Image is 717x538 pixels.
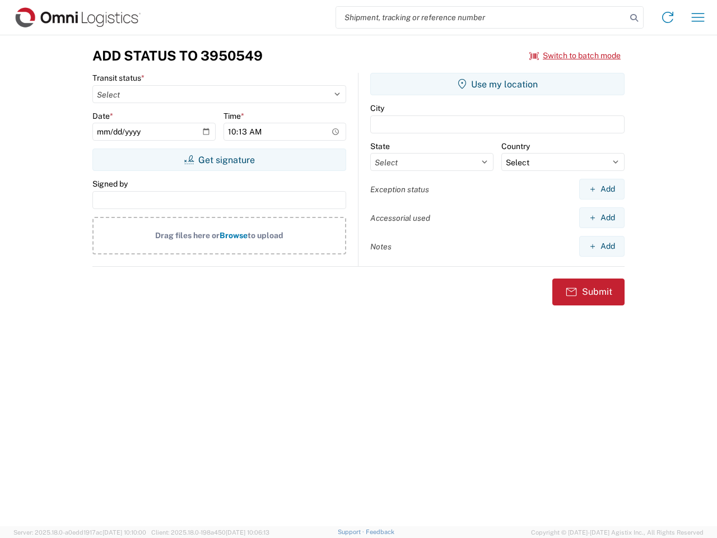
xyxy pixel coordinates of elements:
[151,529,269,536] span: Client: 2025.18.0-198a450
[336,7,626,28] input: Shipment, tracking or reference number
[226,529,269,536] span: [DATE] 10:06:13
[529,47,621,65] button: Switch to batch mode
[103,529,146,536] span: [DATE] 10:10:00
[248,231,283,240] span: to upload
[579,207,625,228] button: Add
[92,48,263,64] h3: Add Status to 3950549
[370,103,384,113] label: City
[370,73,625,95] button: Use my location
[370,184,429,194] label: Exception status
[13,529,146,536] span: Server: 2025.18.0-a0edd1917ac
[92,179,128,189] label: Signed by
[366,528,394,535] a: Feedback
[579,236,625,257] button: Add
[370,141,390,151] label: State
[501,141,530,151] label: Country
[92,149,346,171] button: Get signature
[531,527,704,537] span: Copyright © [DATE]-[DATE] Agistix Inc., All Rights Reserved
[579,179,625,200] button: Add
[92,111,113,121] label: Date
[370,213,430,223] label: Accessorial used
[224,111,244,121] label: Time
[155,231,220,240] span: Drag files here or
[370,242,392,252] label: Notes
[92,73,145,83] label: Transit status
[338,528,366,535] a: Support
[552,279,625,305] button: Submit
[220,231,248,240] span: Browse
